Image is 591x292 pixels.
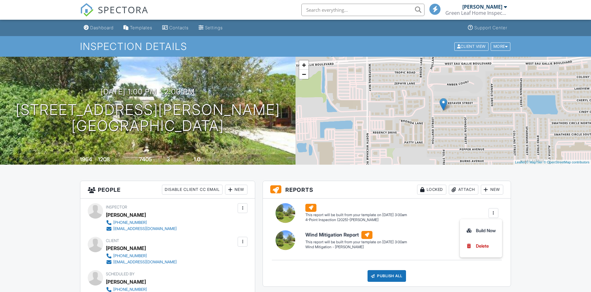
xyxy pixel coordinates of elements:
[106,259,177,265] a: [EMAIL_ADDRESS][DOMAIN_NAME]
[196,22,225,34] a: Settings
[106,253,177,259] a: [PHONE_NUMBER]
[481,185,503,195] div: New
[80,3,94,17] img: The Best Home Inspection Software - Spectora
[491,42,511,51] div: More
[476,243,489,249] div: Delete
[305,245,407,250] div: Wind Mitigation - [PERSON_NAME]
[139,156,152,162] div: 7405
[305,217,407,223] div: 4-Point Inspection (2025)-[PERSON_NAME]
[194,156,200,162] div: 1.0
[454,42,488,51] div: Client View
[466,227,496,234] div: Build Now
[201,158,219,162] span: bathrooms
[106,226,177,232] a: [EMAIL_ADDRESS][DOMAIN_NAME]
[225,185,247,195] div: New
[72,158,79,162] span: Built
[454,44,490,48] a: Client View
[167,156,170,162] div: 3
[111,158,119,162] span: sq. ft.
[80,156,92,162] div: 1964
[153,158,161,162] span: sq.ft.
[106,220,177,226] a: [PHONE_NUMBER]
[160,22,191,34] a: Contacts
[305,212,407,217] div: This report will be built from your template on [DATE] 3:00am
[101,88,195,96] h3: [DATE] 1:00 pm - 2:00 pm
[106,244,146,253] div: [PERSON_NAME]
[113,287,147,292] div: [PHONE_NUMBER]
[113,253,147,258] div: [PHONE_NUMBER]
[171,158,188,162] span: bedrooms
[526,160,543,164] a: © MapTiler
[80,41,511,52] h1: Inspection Details
[113,260,177,265] div: [EMAIL_ADDRESS][DOMAIN_NAME]
[301,4,424,16] input: Search everything...
[299,60,308,70] a: Zoom in
[544,160,589,164] a: © OpenStreetMap contributors
[162,185,223,195] div: Disable Client CC Email
[16,102,280,134] h1: [STREET_ADDRESS][PERSON_NAME] [GEOGRAPHIC_DATA]
[474,25,507,30] div: Support Center
[90,25,114,30] div: Dashboard
[513,160,591,165] div: |
[445,10,507,16] div: Green Leaf Home Inspections Inc.
[305,231,407,239] h6: Wind Mitigation Report
[106,210,146,220] div: [PERSON_NAME]
[98,156,110,162] div: 1208
[81,22,116,34] a: Dashboard
[106,238,119,243] span: Client
[169,25,189,30] div: Contacts
[106,205,127,209] span: Inspector
[106,272,135,276] span: Scheduled By
[80,8,148,21] a: SPECTORA
[305,240,407,245] div: This report will be built from your template on [DATE] 3:00am
[299,70,308,79] a: Zoom out
[121,22,155,34] a: Templates
[125,158,138,162] span: Lot Size
[464,223,498,238] a: Build Now
[466,243,496,249] a: Delete
[80,181,255,199] h3: People
[515,160,525,164] a: Leaflet
[130,25,152,30] div: Templates
[205,25,223,30] div: Settings
[368,270,406,282] div: Publish All
[113,226,177,231] div: [EMAIL_ADDRESS][DOMAIN_NAME]
[98,3,148,16] span: SPECTORA
[113,220,147,225] div: [PHONE_NUMBER]
[449,185,478,195] div: Attach
[417,185,446,195] div: Locked
[106,277,146,286] div: [PERSON_NAME]
[263,181,511,199] h3: Reports
[465,22,510,34] a: Support Center
[462,4,502,10] div: [PERSON_NAME]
